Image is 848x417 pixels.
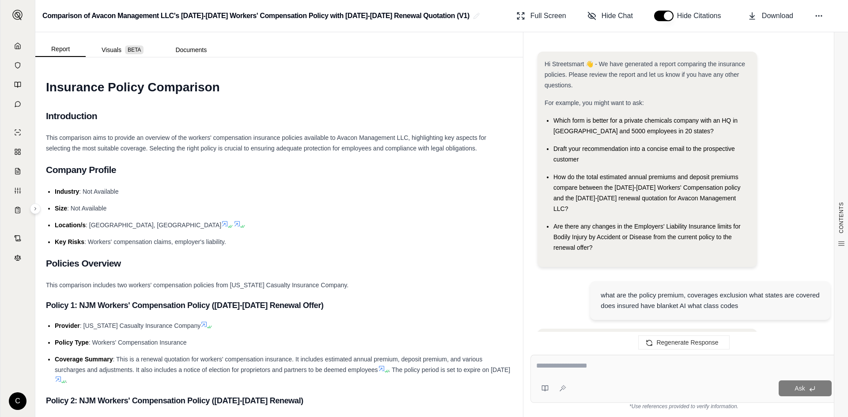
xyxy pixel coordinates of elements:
button: Visuals [86,43,159,57]
h2: Policies Overview [46,254,512,273]
h3: Policy 1: NJM Workers' Compensation Policy ([DATE]-[DATE] Renewal Offer) [46,297,512,313]
a: Chat [6,95,30,113]
span: This comparison includes two workers' compensation policies from [US_STATE] Casualty Insurance Co... [46,282,348,289]
span: BETA [125,45,144,54]
button: Regenerate Response [638,335,729,349]
span: Ask [795,385,805,392]
a: Coverage Table [6,201,30,219]
span: Hide Chat [602,11,633,21]
span: : Workers' compensation claims, employer's liability. [84,238,226,245]
span: : [GEOGRAPHIC_DATA], [GEOGRAPHIC_DATA] [86,222,221,229]
button: Expand sidebar [9,6,26,24]
button: Ask [779,380,832,396]
span: Coverage Summary [55,356,113,363]
button: Hide Chat [584,7,636,25]
a: Contract Analysis [6,229,30,247]
a: Custom Report [6,182,30,199]
button: Download [744,7,797,25]
h2: Comparison of Avacon Management LLC's [DATE]-[DATE] Workers' Compensation Policy with [DATE]-[DAT... [42,8,469,24]
span: For example, you might want to ask: [545,99,644,106]
a: Single Policy [6,124,30,141]
a: Prompt Library [6,76,30,94]
span: : [US_STATE] Casualty Insurance Company [80,322,201,329]
span: : This is a renewal quotation for workers' compensation insurance. It includes estimated annual p... [55,356,482,373]
span: Hi Streetsmart 👋 - We have generated a report comparing the insurance policies. Please review the... [545,60,745,89]
span: Industry [55,188,79,195]
h2: Introduction [46,107,512,125]
span: Policy Type [55,339,89,346]
span: Regenerate Response [656,339,718,346]
span: Size [55,205,67,212]
button: Expand sidebar [30,203,41,214]
button: Report [35,42,86,57]
a: Legal Search Engine [6,249,30,267]
span: Download [762,11,793,21]
span: Draft your recommendation into a concise email to the prospective customer [553,145,735,163]
span: Which form is better for a private chemicals company with an HQ in [GEOGRAPHIC_DATA] and 5000 emp... [553,117,738,135]
span: How do the total estimated annual premiums and deposit premiums compare between the [DATE]-[DATE]... [553,173,741,212]
span: Provider [55,322,80,329]
a: Policy Comparisons [6,143,30,161]
span: . The policy period is set to expire on [DATE] [389,366,511,373]
h1: Insurance Policy Comparison [46,75,512,100]
span: This comparison aims to provide an overview of the workers' compensation insurance policies avail... [46,134,486,152]
span: Key Risks [55,238,84,245]
div: C [9,392,26,410]
button: Documents [159,43,223,57]
div: what are the policy premium, coverages exclusion what states are covered does insured have blanke... [601,290,820,311]
a: Claim Coverage [6,162,30,180]
a: Home [6,37,30,55]
span: Location/s [55,222,86,229]
span: Full Screen [530,11,566,21]
span: : Not Available [67,205,106,212]
span: Are there any changes in the Employers' Liability Insurance limits for Bodily Injury by Accident ... [553,223,741,251]
span: : Not Available [79,188,118,195]
span: . [65,377,67,384]
span: CONTENTS [838,202,845,233]
h3: Policy 2: NJM Workers' Compensation Policy ([DATE]-[DATE] Renewal) [46,393,512,409]
button: Full Screen [513,7,570,25]
div: *Use references provided to verify information. [530,403,837,410]
a: Documents Vault [6,56,30,74]
h2: Company Profile [46,161,512,179]
span: : Workers' Compensation Insurance [89,339,187,346]
span: Hide Citations [677,11,727,21]
img: Expand sidebar [12,10,23,20]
